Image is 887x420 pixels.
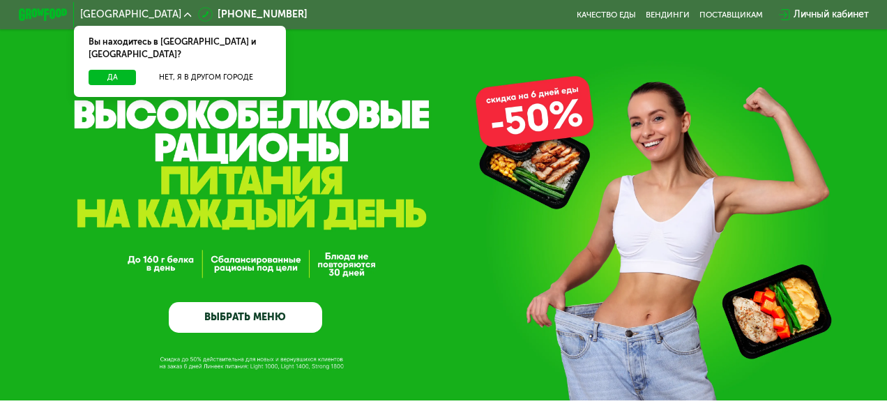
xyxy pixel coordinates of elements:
button: Нет, я в другом городе [141,70,271,84]
div: поставщикам [699,10,763,20]
span: [GEOGRAPHIC_DATA] [80,10,181,20]
a: [PHONE_NUMBER] [198,7,308,22]
div: Вы находитесь в [GEOGRAPHIC_DATA] и [GEOGRAPHIC_DATA]? [74,26,286,70]
a: Качество еды [577,10,636,20]
div: Личный кабинет [794,7,869,22]
button: Да [89,70,136,84]
a: ВЫБРАТЬ МЕНЮ [169,302,322,333]
a: Вендинги [646,10,690,20]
